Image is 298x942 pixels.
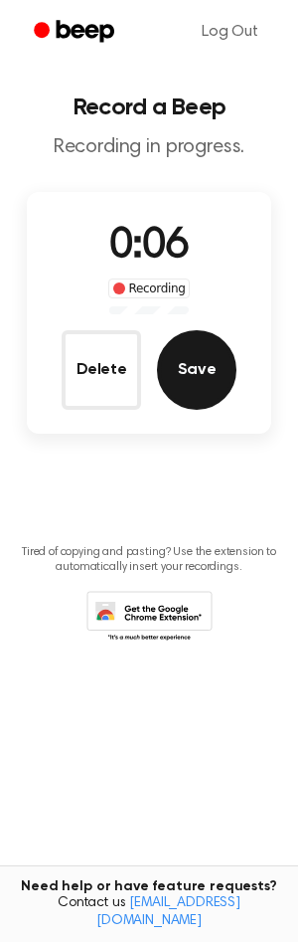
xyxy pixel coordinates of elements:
[96,896,240,928] a: [EMAIL_ADDRESS][DOMAIN_NAME]
[108,279,191,298] div: Recording
[62,330,141,410] button: Delete Audio Record
[16,135,282,160] p: Recording in progress.
[109,226,189,268] span: 0:06
[16,545,282,575] p: Tired of copying and pasting? Use the extension to automatically insert your recordings.
[12,895,286,930] span: Contact us
[157,330,236,410] button: Save Audio Record
[20,13,132,52] a: Beep
[182,8,278,56] a: Log Out
[16,95,282,119] h1: Record a Beep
